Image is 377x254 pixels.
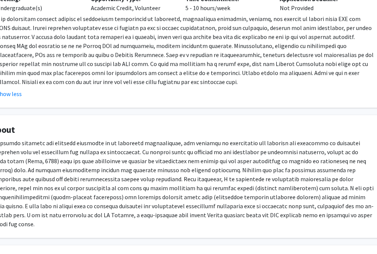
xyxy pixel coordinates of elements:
[6,220,32,248] iframe: Chat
